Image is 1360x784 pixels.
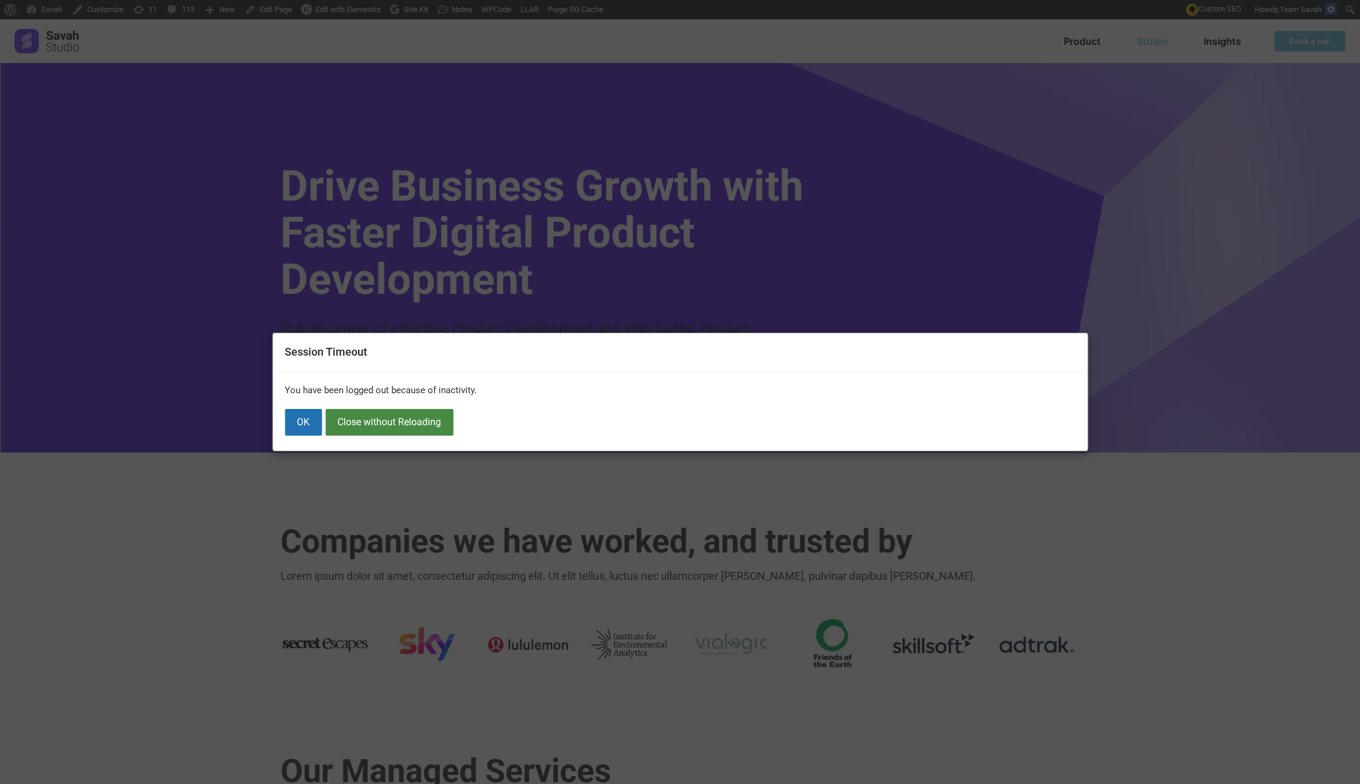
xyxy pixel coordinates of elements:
p: You have been logged out because of inactivity. [285,384,1075,397]
iframe: Chat Widget [1299,726,1360,784]
div: Inactivity Warning [272,333,1088,451]
button: OK [285,409,322,436]
h2: Session Timeout [273,333,1087,371]
button: Close without Reloading [325,409,453,436]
